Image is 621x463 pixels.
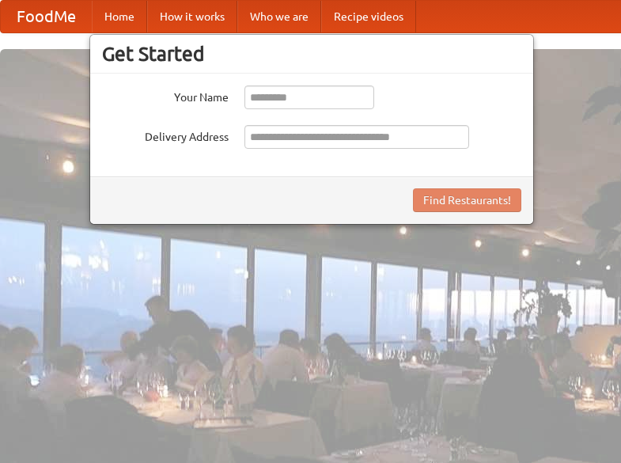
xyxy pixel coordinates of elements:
[413,188,521,212] button: Find Restaurants!
[237,1,321,32] a: Who we are
[102,85,229,105] label: Your Name
[92,1,147,32] a: Home
[102,125,229,145] label: Delivery Address
[147,1,237,32] a: How it works
[102,42,521,66] h3: Get Started
[1,1,92,32] a: FoodMe
[321,1,416,32] a: Recipe videos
